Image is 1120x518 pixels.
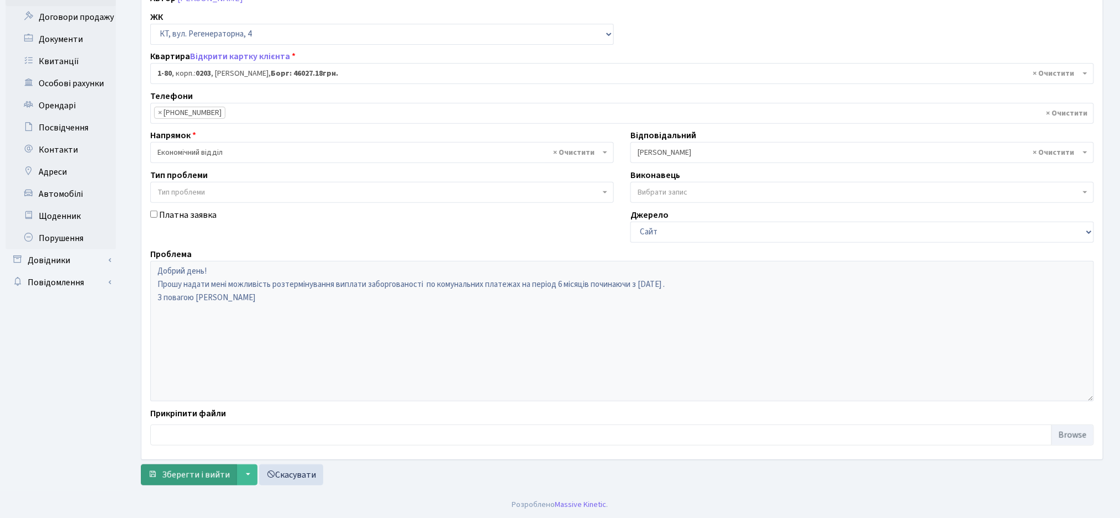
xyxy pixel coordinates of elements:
span: Видалити всі елементи [1033,147,1075,158]
a: Квитанції [6,50,116,72]
label: Джерело [630,208,669,222]
a: Посвідчення [6,117,116,139]
label: Виконавець [630,169,680,182]
span: × [158,107,162,118]
a: Документи [6,28,116,50]
span: Вибрати запис [638,187,687,198]
span: <b>1-80</b>, корп.: <b>0203</b>, Урсул Олександр Олександрович, <b>Борг: 46027.18грн.</b> [157,68,1080,79]
b: Борг: 46027.18грн. [271,68,338,79]
a: Порушення [6,227,116,249]
a: Скасувати [259,464,323,485]
span: Економічний відділ [150,142,614,163]
span: Видалити всі елементи [553,147,595,158]
a: Адреси [6,161,116,183]
a: Відкрити картку клієнта [190,50,290,62]
span: Корчун І.С. [630,142,1094,163]
textarea: Добрий день! Прошу надати мені можливість розтермінування виплати заборгованості по комунальних п... [150,261,1094,401]
a: Орендарі [6,95,116,117]
span: Видалити всі елементи [1033,68,1075,79]
label: Квартира [150,50,296,63]
label: Тип проблеми [150,169,208,182]
span: Корчун І.С. [638,147,1080,158]
span: Економічний відділ [157,147,600,158]
li: (067) 288-01-00 [154,107,225,119]
b: 0203 [196,68,211,79]
span: Тип проблеми [157,187,205,198]
label: Платна заявка [159,208,217,222]
a: Щоденник [6,205,116,227]
a: Договори продажу [6,6,116,28]
a: Автомобілі [6,183,116,205]
a: Довідники [6,249,116,271]
label: Напрямок [150,129,196,142]
a: Massive Kinetic [555,499,607,510]
span: Видалити всі елементи [1047,108,1088,119]
label: Відповідальний [630,129,696,142]
a: Контакти [6,139,116,161]
button: Зберегти і вийти [141,464,237,485]
label: Прикріпити файли [150,407,226,420]
span: <b>1-80</b>, корп.: <b>0203</b>, Урсул Олександр Олександрович, <b>Борг: 46027.18грн.</b> [150,63,1094,84]
label: Телефони [150,90,193,103]
label: ЖК [150,11,163,24]
div: Розроблено . [512,499,608,511]
a: Особові рахунки [6,72,116,95]
label: Проблема [150,248,192,261]
a: Повідомлення [6,271,116,294]
span: Зберегти і вийти [162,469,230,481]
b: 1-80 [157,68,172,79]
